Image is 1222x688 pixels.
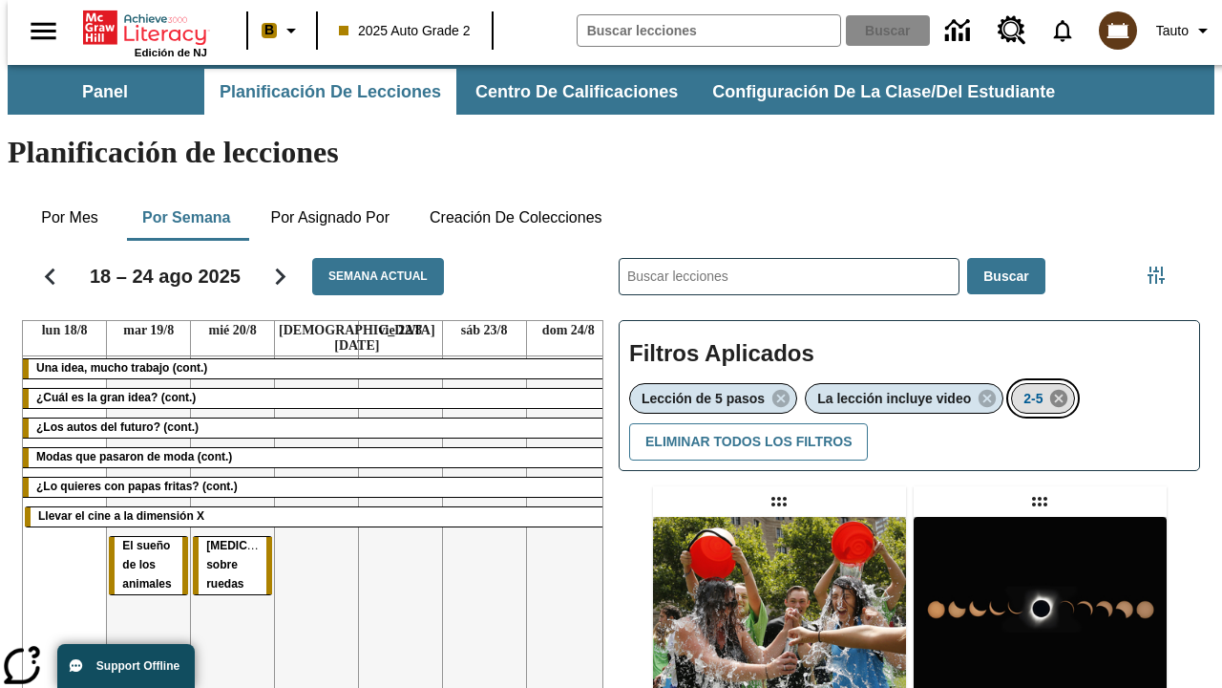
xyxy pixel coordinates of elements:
[805,383,1003,414] div: Eliminar La lección incluye video el ítem seleccionado del filtro
[1137,256,1175,294] button: Menú lateral de filtros
[642,391,765,406] span: Lección de 5 pasos
[578,15,840,46] input: Buscar campo
[460,69,693,115] button: Centro de calificaciones
[135,47,207,58] span: Edición de NJ
[967,258,1044,295] button: Buscar
[8,69,1072,115] div: Subbarra de navegación
[255,195,405,241] button: Por asignado por
[122,539,171,591] span: El sueño de los animales
[538,321,599,340] a: 24 de agosto de 2025
[817,391,971,406] span: La lección incluye video
[23,389,610,408] div: ¿Cuál es la gran idea? (cont.)
[629,383,797,414] div: Eliminar Lección de 5 pasos el ítem seleccionado del filtro
[96,659,179,673] span: Support Offline
[36,361,207,375] span: Una idea, mucho trabajo (cont.)
[83,9,207,47] a: Portada
[254,13,310,48] button: Boost El color de la clase es anaranjado claro. Cambiar el color de la clase.
[204,69,456,115] button: Planificación de lecciones
[312,258,444,295] button: Semana actual
[83,7,207,58] div: Portada
[90,265,241,288] h2: 18 – 24 ago 2025
[1011,383,1075,414] div: Eliminar 2-5 el ítem seleccionado del filtro
[1024,486,1055,517] div: Lección arrastrable: ¡Atención! Es la hora del eclipse
[697,69,1070,115] button: Configuración de la clase/del estudiante
[23,359,610,378] div: Una idea, mucho trabajo (cont.)
[619,320,1200,471] div: Filtros Aplicados
[36,391,196,404] span: ¿Cuál es la gran idea? (cont.)
[1038,6,1087,55] a: Notificaciones
[38,321,92,340] a: 18 de agosto de 2025
[36,480,238,493] span: ¿Lo quieres con papas fritas? (cont.)
[457,321,512,340] a: 23 de agosto de 2025
[339,21,471,41] span: 2025 Auto Grade 2
[36,420,199,434] span: ¿Los autos del futuro? (cont.)
[1099,11,1137,50] img: avatar image
[205,321,261,340] a: 20 de agosto de 2025
[127,195,245,241] button: Por semana
[23,419,610,438] div: ¿Los autos del futuro? (cont.)
[26,252,74,301] button: Regresar
[764,486,794,517] div: Lección arrastrable: Un frío desafío trajo cambios
[620,259,959,294] input: Buscar lecciones
[1023,391,1043,406] span: 2-5
[23,478,610,497] div: ¿Lo quieres con papas fritas? (cont.)
[15,3,72,59] button: Abrir el menú lateral
[193,537,272,594] div: Rayos X sobre ruedas
[1156,21,1189,41] span: Tauto
[10,69,200,115] button: Panel
[57,644,195,688] button: Support Offline
[986,5,1038,56] a: Centro de recursos, Se abrirá en una pestaña nueva.
[629,423,868,461] button: Eliminar todos los filtros
[22,195,117,241] button: Por mes
[256,252,305,301] button: Seguir
[264,18,274,42] span: B
[109,537,188,594] div: El sueño de los animales
[934,5,986,57] a: Centro de información
[36,450,232,463] span: Modas que pasaron de moda (cont.)
[375,321,427,340] a: 22 de agosto de 2025
[119,321,178,340] a: 19 de agosto de 2025
[1087,6,1148,55] button: Escoja un nuevo avatar
[629,331,1190,377] h2: Filtros Aplicados
[206,539,303,591] span: Rayos X sobre ruedas
[1148,13,1222,48] button: Perfil/Configuración
[8,65,1214,115] div: Subbarra de navegación
[38,509,204,523] span: Llevar el cine a la dimensión X
[25,507,608,527] div: Llevar el cine a la dimensión X
[275,321,439,355] a: 21 de agosto de 2025
[8,135,1214,170] h1: Planificación de lecciones
[414,195,618,241] button: Creación de colecciones
[23,448,610,467] div: Modas que pasaron de moda (cont.)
